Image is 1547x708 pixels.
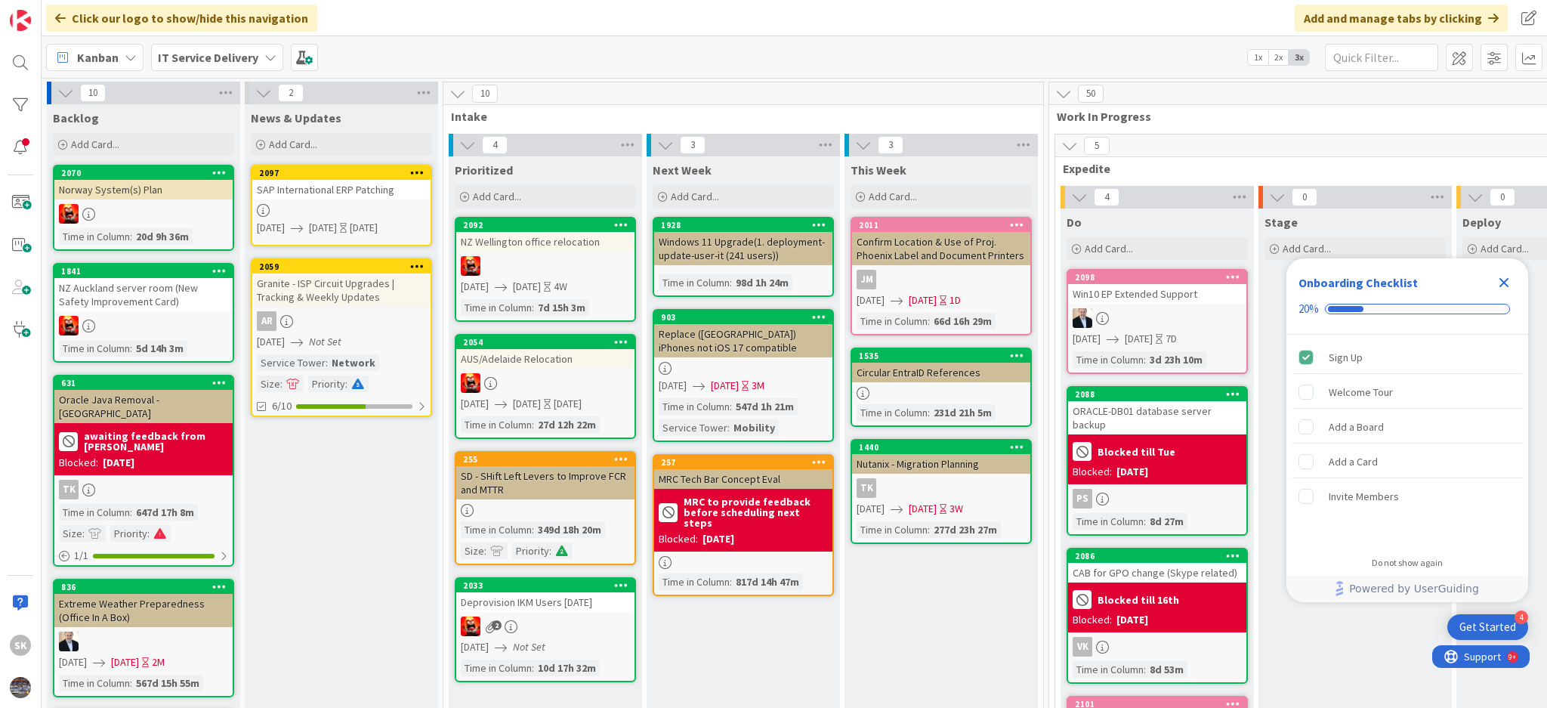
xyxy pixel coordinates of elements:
div: 647d 17h 8m [132,504,198,521]
span: Stage [1264,215,1298,230]
img: VN [461,256,480,276]
div: 836 [61,582,233,592]
div: 2059 [259,261,431,272]
div: 2054AUS/Adelaide Relocation [456,335,635,369]
div: VN [54,204,233,224]
div: 631Oracle Java Removal - [GEOGRAPHIC_DATA] [54,376,233,423]
div: Add a Board is incomplete. [1292,410,1522,444]
b: awaiting feedback from [PERSON_NAME] [84,431,228,452]
div: 2033Deprovision IKM Users [DATE] [456,579,635,612]
span: : [130,228,132,245]
div: Nutanix - Migration Planning [852,454,1030,474]
span: Add Card... [1481,242,1529,255]
span: 0 [1490,188,1515,206]
div: [DATE] [350,220,378,236]
div: Network [328,354,379,371]
div: Time in Column [659,574,730,590]
span: Add Card... [869,190,917,203]
div: 255 [463,454,635,465]
div: 257MRC Tech Bar Concept Eval [654,456,832,489]
span: : [928,313,930,329]
span: 10 [472,85,498,103]
span: 1 / 1 [74,548,88,564]
div: Checklist progress: 20% [1298,302,1516,316]
div: 5d 14h 3m [132,340,187,357]
div: VK [1073,637,1092,657]
span: Next Week [653,162,712,178]
span: : [532,521,534,538]
b: MRC to provide feedback before scheduling next steps [684,496,828,528]
div: 9+ [76,6,84,18]
div: 2092 [463,220,635,230]
span: : [532,660,534,676]
div: 631 [54,376,233,390]
span: [DATE] [1073,331,1101,347]
span: 10 [80,84,106,102]
span: 2 [492,620,502,630]
img: HO [59,632,79,651]
div: 2086CAB for GPO change (Skype related) [1068,549,1246,583]
div: 277d 23h 27m [930,521,1001,538]
div: Blocked: [1073,464,1112,480]
div: Size [257,376,280,392]
span: News & Updates [251,110,341,125]
div: 1841NZ Auckland server room (New Safety Improvement Card) [54,264,233,311]
div: 20d 9h 36m [132,228,193,245]
span: Add Card... [269,138,317,151]
div: JM [857,270,876,289]
span: [DATE] [513,396,541,412]
div: Add and manage tabs by clicking [1295,5,1508,32]
div: VN [54,316,233,335]
div: Time in Column [857,404,928,421]
div: 1535 [852,349,1030,363]
span: [DATE] [857,292,885,308]
div: 1841 [61,266,233,277]
span: Intake [451,109,1024,124]
div: VN [456,256,635,276]
span: 2x [1268,50,1289,65]
div: 817d 14h 47m [732,574,803,590]
div: [DATE] [554,396,582,412]
div: Time in Column [659,398,730,415]
div: 1440Nutanix - Migration Planning [852,441,1030,474]
div: Time in Column [59,228,130,245]
span: : [280,376,283,392]
span: [DATE] [909,501,937,517]
span: [DATE] [461,396,489,412]
div: NZ Auckland server room (New Safety Improvement Card) [54,278,233,311]
div: Size [461,543,484,559]
a: Powered by UserGuiding [1294,575,1521,602]
b: IT Service Delivery [158,50,258,65]
div: 1928 [661,220,832,230]
div: Blocked: [659,531,698,547]
div: MRC Tech Bar Concept Eval [654,469,832,489]
span: [DATE] [659,378,687,394]
div: PS [1068,489,1246,509]
i: Not Set [513,640,545,654]
img: Visit kanbanzone.com [10,10,31,31]
div: VK [1068,637,1246,657]
div: PS [1073,489,1092,509]
span: [DATE] [857,501,885,517]
span: [DATE] [111,654,139,670]
div: Checklist Container [1286,258,1528,602]
div: 7D [1166,331,1177,347]
span: 4 [1094,188,1119,206]
div: 1535Circular EntraID References [852,349,1030,382]
span: Support [32,2,69,20]
div: 1841 [54,264,233,278]
div: 2054 [463,337,635,348]
div: AUS/Adelaide Relocation [456,349,635,369]
div: 2M [152,654,165,670]
span: Do [1067,215,1082,230]
div: Open Get Started checklist, remaining modules: 4 [1447,614,1528,640]
div: 1/1 [54,546,233,565]
div: 3d 23h 10m [1146,351,1206,368]
div: Time in Column [659,274,730,291]
span: Add Card... [473,190,521,203]
div: Win10 EP Extended Support [1068,284,1246,304]
div: 3M [752,378,764,394]
span: [DATE] [59,654,87,670]
div: 2011 [852,218,1030,232]
div: Footer [1286,575,1528,602]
